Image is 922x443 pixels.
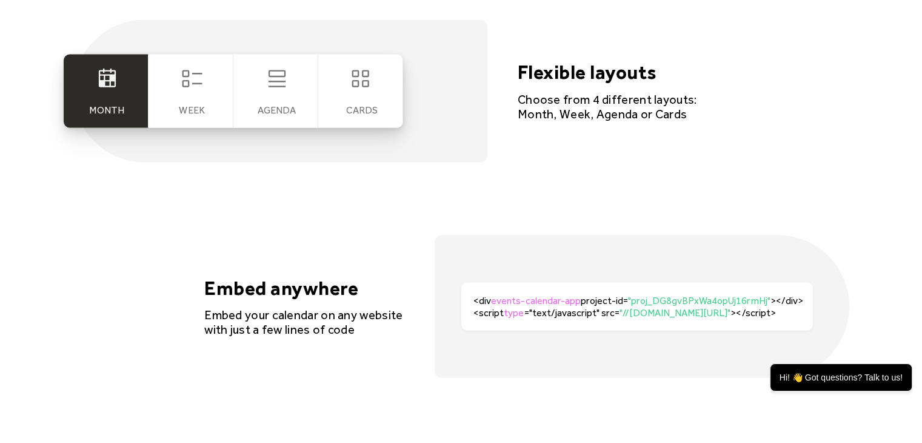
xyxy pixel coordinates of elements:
span: "proj_DG8gvBPxWa4opUj16rmHj" [628,295,770,306]
span: "//[DOMAIN_NAME][URL]" [620,307,730,319]
div: Month [89,104,124,116]
div: Choose from 4 different layouts: Month, Week, Agenda or Cards [518,92,700,121]
h4: Flexible layouts [518,61,700,84]
span: events-calendar-app [491,295,580,306]
div: Week [179,104,204,116]
span: type [504,307,524,319]
div: cards [346,104,377,116]
div: Agenda [258,104,296,116]
h4: Embed anywhere [204,277,404,300]
div: <div project-id= ></div><script ="text/javascript" src= ></script> [473,295,813,318]
div: Embed your calendar on any website with just a few lines of code [204,308,404,337]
